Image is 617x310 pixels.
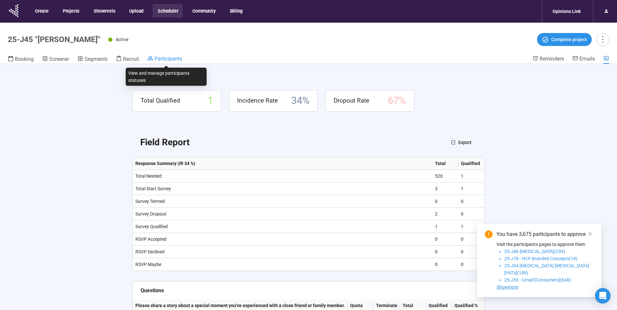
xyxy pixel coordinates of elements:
th: Response Summary (IR 34 %) [133,157,432,170]
span: Total Needed [135,173,162,179]
a: Screener [42,55,69,64]
td: 520 [432,170,458,183]
button: Showreels [88,4,120,17]
span: Survey Termed [135,199,165,204]
button: Projects [58,4,84,17]
td: 1 [458,170,484,183]
span: Recruit [123,56,139,62]
td: 0 [432,195,458,208]
span: RSVP Declined [135,249,165,254]
a: Participants [147,55,182,63]
td: 0 [458,258,484,271]
span: Total Qualified [141,96,180,105]
span: Complete project [551,36,587,43]
span: Survey Dropout [135,211,166,216]
span: exclamation-circle [485,230,493,238]
div: You have 3,675 participants to approve [497,230,594,238]
td: 1 [432,220,458,233]
td: 0 [432,258,458,271]
span: export [451,140,456,145]
div: Questions [141,286,476,294]
span: Export [458,139,472,146]
a: Recruit [116,55,139,64]
span: more [598,35,607,44]
td: 0 [432,246,458,258]
th: Total [432,157,458,170]
span: Screener [49,56,69,62]
td: 0 [458,246,484,258]
span: 25-J78 - HCP Branded Concepts(18) [504,256,577,261]
div: View and manage participants statuses [126,68,207,86]
span: RSVP Maybe [135,262,161,267]
span: Active [116,37,129,42]
span: RSVP Accepted [135,237,166,242]
span: 67 % [388,93,406,109]
span: 34 % [291,93,310,109]
td: 1 [458,183,484,195]
td: 2 [432,208,458,220]
button: Complete project [537,33,592,46]
a: Reminders [532,55,564,63]
span: Showmore [497,284,518,290]
button: Create [30,4,53,17]
td: 0 [432,233,458,246]
td: 0 [458,208,484,220]
span: Participants [154,56,182,62]
th: Qualified [458,157,484,170]
span: 1 [208,93,213,109]
span: Incidence Rate [237,96,278,105]
button: Billing [225,4,247,17]
td: 0 [458,195,484,208]
button: more [596,33,609,46]
span: Segments [85,56,108,62]
h2: Field Report [140,135,189,149]
span: Survey Qualified [135,224,168,229]
span: 25-J46-[MEDICAL_DATA](299) [504,249,565,254]
a: Emails [572,55,595,63]
a: Booking [8,55,34,64]
div: Opinions Link [549,5,585,17]
button: exportExport [446,137,477,148]
td: 1 [458,220,484,233]
td: 0 [458,233,484,246]
span: 25-J59 - Gmail [Consumers](646) [504,277,571,282]
span: Dropout Rate [334,96,369,105]
span: close [588,232,592,236]
td: 3 [432,183,458,195]
button: Community [187,4,220,17]
span: Booking [15,56,34,62]
span: Reminders [540,56,564,62]
span: Total Start Survey [135,186,171,191]
button: Scheduler [153,4,183,17]
a: Segments [77,55,108,64]
span: 25-J04 [MEDICAL_DATA] [MEDICAL_DATA] [PAT's](189) [504,263,589,275]
button: Upload [124,4,148,17]
p: Visit the participants pages to approve them [497,241,594,248]
span: Emails [579,56,595,62]
div: Open Intercom Messenger [595,288,611,304]
h1: 25-J45 "[PERSON_NAME]" [8,35,100,44]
